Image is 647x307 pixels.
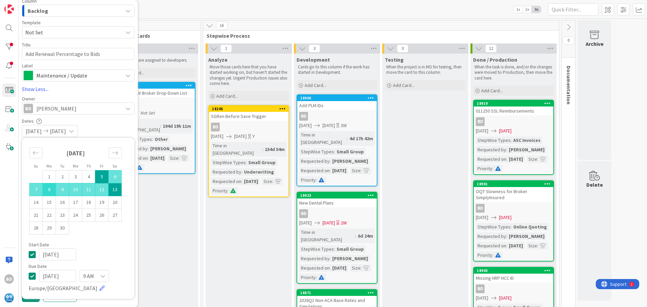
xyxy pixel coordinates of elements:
div: 18923 [297,192,377,198]
button: Backlog [22,5,134,17]
div: 17951 [115,83,195,89]
span: Documentation [565,66,572,104]
div: Size [527,155,537,163]
td: Choose Monday, 09/15/2025 12:00 PM as your check-in date. It’s available. [43,196,56,209]
div: Size [262,178,272,185]
span: Testing [385,56,404,63]
td: Choose Wednesday, 09/24/2025 12:00 PM as your check-in date. It’s available. [69,209,82,222]
div: Archive [586,40,604,48]
div: 4d 17h 42m [348,135,375,142]
p: These cards are assigned to developers. [116,58,194,63]
span: : [355,232,356,240]
td: Choose Monday, 09/22/2025 12:00 PM as your check-in date. It’s available. [43,209,56,222]
i: Not Set [141,110,155,116]
td: Choose Monday, 09/01/2025 12:00 PM as your check-in date. It’s available. [43,171,56,183]
span: Europe/[GEOGRAPHIC_DATA] [29,284,97,292]
small: Mo [47,163,52,168]
span: [DATE] [499,127,512,134]
div: Online Quoting [512,223,549,231]
strong: [DATE] [66,149,85,157]
p: Cards go to this column if the work has started in Development. [298,64,376,75]
div: 18246 [209,106,288,112]
div: Requested on [299,167,330,174]
div: 18906 [297,95,377,101]
div: BD [476,204,485,213]
span: : [316,274,317,281]
span: : [330,264,331,272]
div: Requested by [299,157,330,165]
textarea: Add Renewal Percentage to Bids [22,48,134,60]
span: [DATE] [322,219,335,226]
a: Show Less... [22,85,134,93]
span: : [537,155,538,163]
span: Backlog [28,6,48,15]
div: BD [297,209,377,218]
div: 18905 [474,268,553,274]
div: Time in [GEOGRAPHIC_DATA] [299,228,355,243]
div: ASC Invoices [512,136,542,144]
div: Requested by [476,146,506,153]
a: 18906Add PLM IDsBD[DATE][DATE]3WTime in [GEOGRAPHIC_DATA]:4d 17h 42mStepWise Types:Small GroupReq... [297,94,377,186]
span: [DATE] [476,295,488,302]
div: Missing HRP HCC ID [474,274,553,282]
td: Choose Saturday, 09/27/2025 12:00 PM as your check-in date. It’s available. [109,209,122,222]
div: Move forward to switch to the next month. [109,147,122,158]
td: Choose Sunday, 09/21/2025 12:00 PM as your check-in date. It’s available. [30,209,43,222]
div: Time in [GEOGRAPHIC_DATA] [299,131,347,146]
div: Size [350,264,361,272]
a: 18901OQT Slowness for Broker SimplyInsuredBD[DATE][DATE]StepWise Types:Online QuotingRequested by... [473,180,554,262]
span: : [148,145,149,152]
td: Choose Wednesday, 09/03/2025 12:00 PM as your check-in date. It’s available. [69,171,82,183]
div: BD [4,274,14,284]
div: BD [476,284,485,293]
span: : [246,159,247,166]
div: BD [211,123,220,131]
input: MM/DD/YYYY [39,270,76,282]
div: StepWise Types [299,245,334,253]
td: Selected. Saturday, 09/06/2025 12:00 PM [109,171,122,183]
td: Choose Thursday, 09/18/2025 12:00 PM as your check-in date. It’s available. [82,196,95,209]
div: Priority [299,176,316,184]
p: When the task is done, and/or the changes were moved to Production, then move the card here. [474,64,553,81]
span: : [316,176,317,184]
small: Fr [100,163,103,168]
span: [DATE] [211,133,223,140]
span: [DATE] [476,214,488,221]
td: Choose Friday, 09/26/2025 12:00 PM as your check-in date. It’s available. [95,209,109,222]
span: 3 [309,44,320,53]
div: New Dental Plans [297,198,377,207]
span: Maintenance / Update [36,71,119,80]
span: : [241,168,242,176]
a: 18923New Dental PlansBD[DATE][DATE]2WTime in [GEOGRAPHIC_DATA]:6d 24mStepWise Types:Small GroupRe... [297,192,377,284]
span: : [179,154,180,162]
div: 18246 [212,106,288,111]
span: [DATE] [299,122,312,129]
div: BD [24,104,33,113]
div: [DATE] [242,178,260,185]
div: 18906 [300,96,377,100]
small: Th [86,163,91,168]
span: : [492,251,493,259]
div: Size [350,167,361,174]
span: [DATE] [476,127,488,134]
span: Not Set [25,28,118,37]
div: Add PLM IDs [297,101,377,110]
span: 0 [397,44,408,53]
div: 18901OQT Slowness for Broker SimplyInsured [474,181,553,202]
div: [PERSON_NAME] [331,255,370,262]
span: Development [297,56,330,63]
span: Add Card... [393,82,414,88]
span: Add Card... [216,93,238,99]
td: Selected. Thursday, 09/11/2025 12:00 PM [82,183,95,196]
td: Choose Sunday, 09/14/2025 12:00 PM as your check-in date. It’s available. [30,196,43,209]
span: : [227,187,228,194]
div: StepWise Types [211,159,246,166]
span: : [241,178,242,185]
span: 16 [216,22,227,30]
td: Choose Friday, 09/19/2025 12:00 PM as your check-in date. It’s available. [95,196,109,209]
div: StepWise Types [299,148,334,155]
div: Requested on [476,155,506,163]
div: 17951 [118,83,195,88]
span: : [330,157,331,165]
div: Requested on [299,264,330,272]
